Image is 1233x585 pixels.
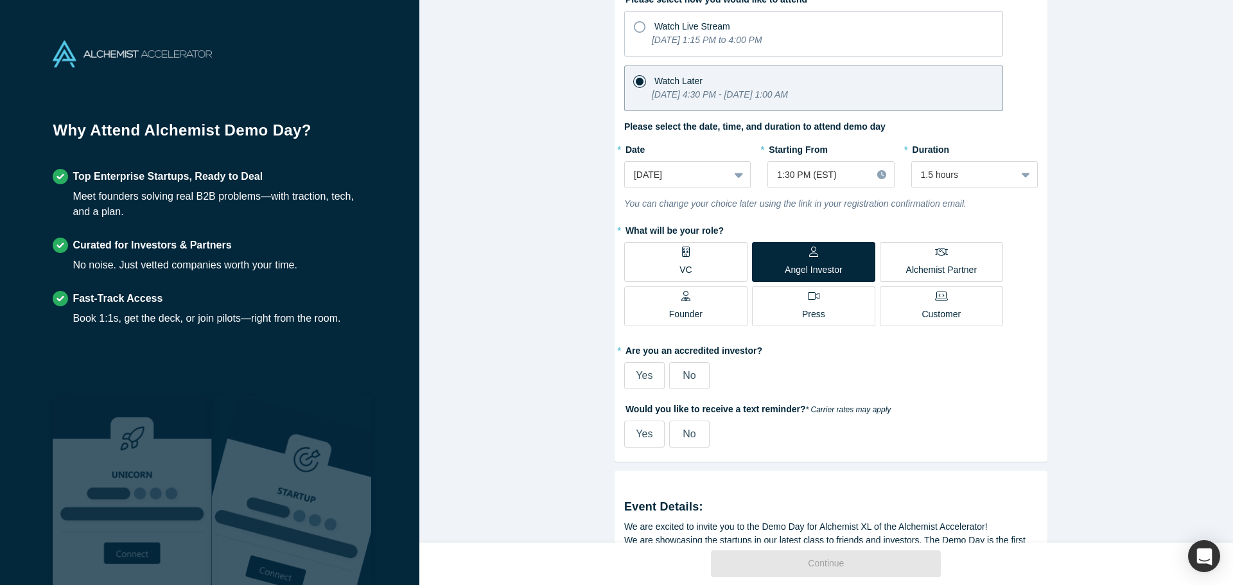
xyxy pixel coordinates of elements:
[652,35,762,45] i: [DATE] 1:15 PM to 4:00 PM
[906,263,977,277] p: Alchemist Partner
[624,398,1038,416] label: Would you like to receive a text reminder?
[73,258,297,273] div: No noise. Just vetted companies worth your time.
[785,263,843,277] p: Angel Investor
[911,139,1038,157] label: Duration
[654,21,730,31] span: Watch Live Stream
[53,119,366,151] h1: Why Attend Alchemist Demo Day?
[624,220,1038,238] label: What will be your role?
[806,405,891,414] em: * Carrier rates may apply
[624,500,703,513] strong: Event Details:
[73,293,162,304] strong: Fast-Track Access
[922,308,961,321] p: Customer
[53,40,212,67] img: Alchemist Accelerator Logo
[624,198,966,209] i: You can change your choice later using the link in your registration confirmation email.
[624,520,1038,534] div: We are excited to invite you to the Demo Day for Alchemist XL of the Alchemist Accelerator!
[624,340,1038,358] label: Are you an accredited investor?
[679,263,692,277] p: VC
[636,370,652,381] span: Yes
[73,240,231,250] strong: Curated for Investors & Partners
[73,189,366,220] div: Meet founders solving real B2B problems—with traction, tech, and a plan.
[73,171,263,182] strong: Top Enterprise Startups, Ready to Deal
[624,139,751,157] label: Date
[711,550,941,577] button: Continue
[212,396,371,585] img: Prism AI
[683,428,695,439] span: No
[624,534,1038,561] div: We are showcasing the startups in our latest class to friends and investors. The Demo Day is the ...
[654,76,703,86] span: Watch Later
[636,428,652,439] span: Yes
[73,311,340,326] div: Book 1:1s, get the deck, or join pilots—right from the room.
[802,308,825,321] p: Press
[767,139,828,157] label: Starting From
[669,308,703,321] p: Founder
[53,396,212,585] img: Robust Technologies
[652,89,788,100] i: [DATE] 4:30 PM - [DATE] 1:00 AM
[683,370,695,381] span: No
[624,120,886,134] label: Please select the date, time, and duration to attend demo day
